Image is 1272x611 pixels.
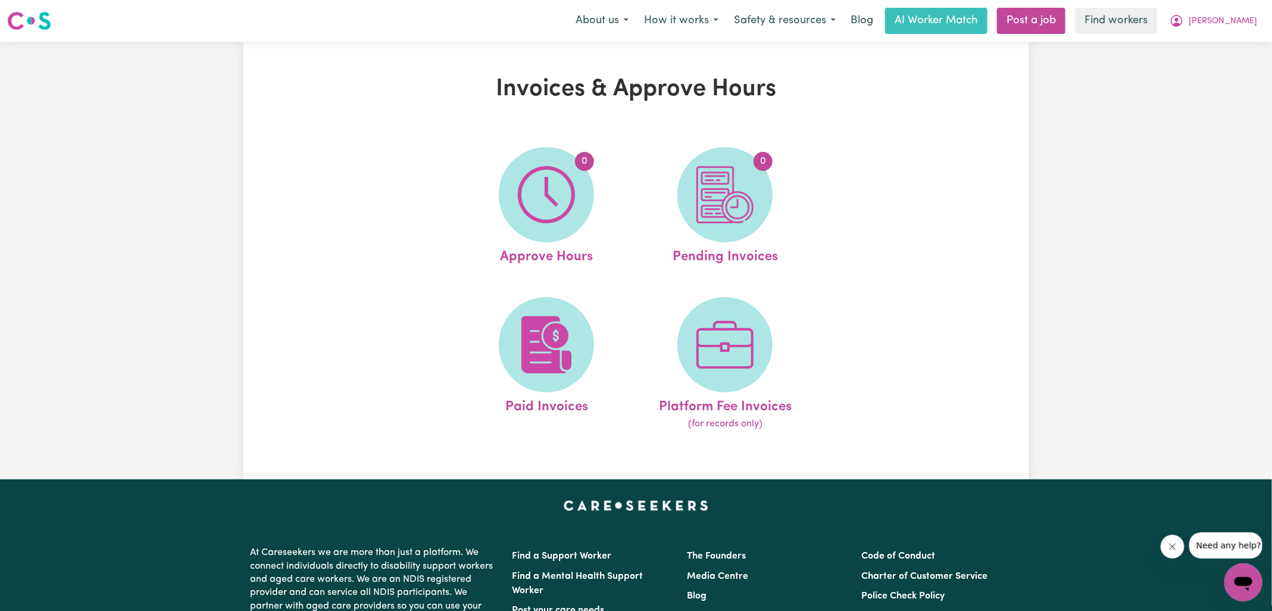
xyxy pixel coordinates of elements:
a: Blog [843,8,880,34]
a: Approve Hours [461,147,632,267]
span: Pending Invoices [673,242,778,267]
button: How it works [636,8,726,33]
a: Find workers [1075,8,1157,34]
h1: Invoices & Approve Hours [382,75,891,104]
iframe: Message from company [1189,532,1262,559]
a: The Founders [687,551,746,561]
span: Paid Invoices [505,392,588,417]
button: About us [568,8,636,33]
a: AI Worker Match [885,8,987,34]
a: Careseekers logo [7,7,51,35]
a: Pending Invoices [639,147,811,267]
a: Paid Invoices [461,297,632,432]
img: Careseekers logo [7,10,51,32]
a: Find a Support Worker [512,551,612,561]
a: Blog [687,591,707,601]
a: Media Centre [687,572,748,581]
a: Police Check Policy [861,591,945,601]
iframe: Close message [1161,535,1185,559]
button: Safety & resources [726,8,843,33]
button: My Account [1162,8,1265,33]
a: Charter of Customer Service [861,572,987,581]
a: Platform Fee Invoices(for records only) [639,297,811,432]
a: Code of Conduct [861,551,935,561]
span: Approve Hours [500,242,593,267]
a: Post a job [997,8,1065,34]
span: Platform Fee Invoices [659,392,792,417]
a: Find a Mental Health Support Worker [512,572,643,596]
span: 0 [575,152,594,171]
span: [PERSON_NAME] [1189,15,1257,28]
a: Careseekers home page [564,501,708,510]
span: (for records only) [688,417,762,431]
span: 0 [754,152,773,171]
iframe: Button to launch messaging window [1224,563,1262,601]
